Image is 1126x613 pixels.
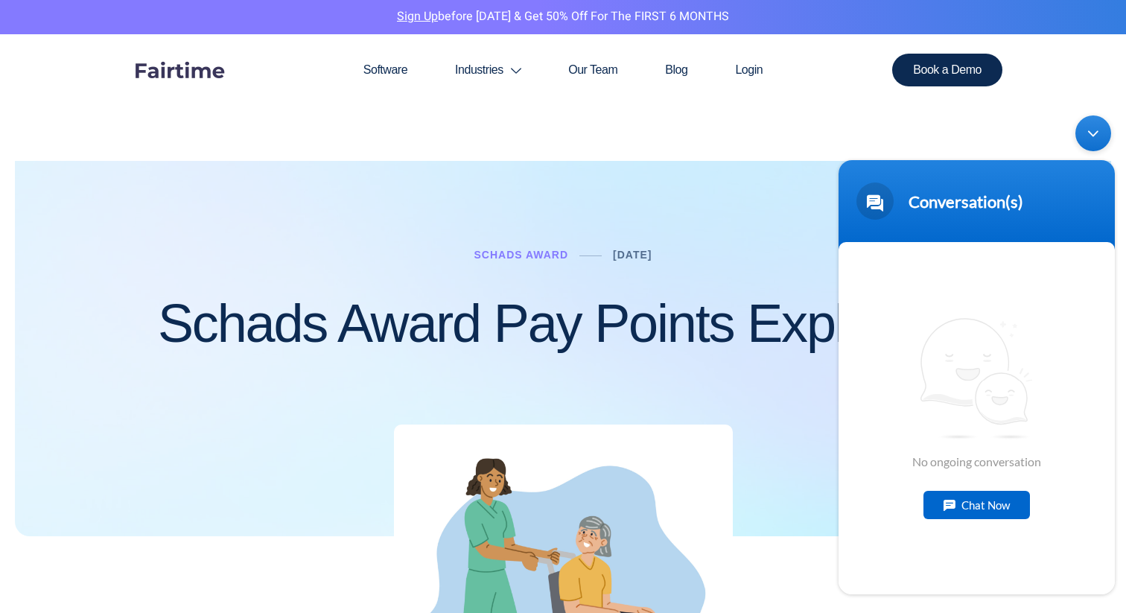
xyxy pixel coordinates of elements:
[431,34,544,106] a: Industries
[474,249,568,261] a: Schads Award
[158,294,968,353] h1: Schads Award Pay Points Explained
[913,64,982,76] span: Book a Demo
[711,34,786,106] a: Login
[892,54,1002,86] a: Book a Demo
[397,7,438,25] a: Sign Up
[544,34,641,106] a: Our Team
[613,249,652,261] a: [DATE]
[641,34,711,106] a: Blog
[11,7,1115,27] p: before [DATE] & Get 50% Off for the FIRST 6 MONTHS
[831,108,1122,602] iframe: SalesIQ Chatwindow
[340,34,431,106] a: Software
